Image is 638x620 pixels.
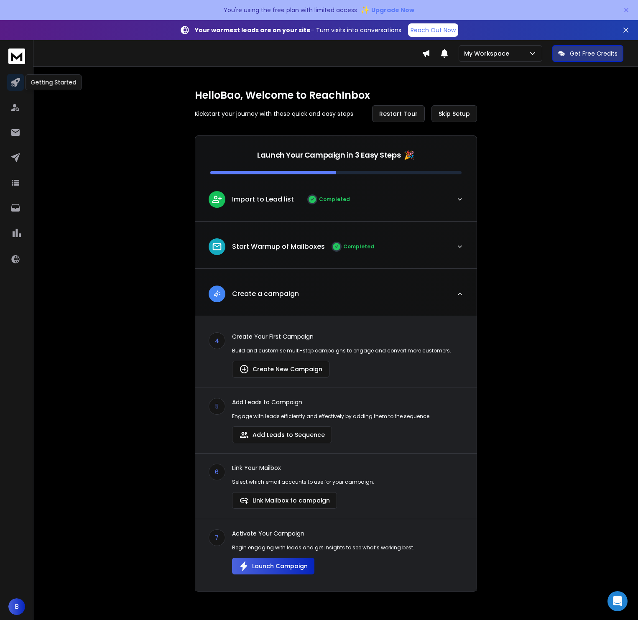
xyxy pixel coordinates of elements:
[212,194,222,204] img: lead
[209,332,225,349] div: 4
[8,598,25,615] button: B
[195,184,477,221] button: leadImport to Lead listCompleted
[209,529,225,546] div: 7
[232,289,299,299] p: Create a campaign
[431,105,477,122] button: Skip Setup
[195,26,401,34] p: – Turn visits into conversations
[607,591,628,611] div: Open Intercom Messenger
[224,6,357,14] p: You're using the free plan with limited access
[360,4,370,16] span: ✨
[319,196,350,203] p: Completed
[232,529,414,538] p: Activate Your Campaign
[232,242,325,252] p: Start Warmup of Mailboxes
[439,110,470,118] span: Skip Setup
[464,49,513,58] p: My Workspace
[232,544,414,551] p: Begin engaging with leads and get insights to see what’s working best.
[195,232,477,268] button: leadStart Warmup of MailboxesCompleted
[195,89,477,102] h1: Hello Bao , Welcome to ReachInbox
[232,361,329,378] button: Create New Campaign
[239,364,249,374] img: lead
[209,464,225,480] div: 6
[232,464,374,472] p: Link Your Mailbox
[371,6,414,14] span: Upgrade Now
[232,347,451,354] p: Build and customise multi-step campaigns to engage and convert more customers.
[212,288,222,299] img: lead
[232,558,314,574] button: Launch Campaign
[232,194,294,204] p: Import to Lead list
[232,398,431,406] p: Add Leads to Campaign
[195,316,477,591] div: leadCreate a campaign
[232,413,431,420] p: Engage with leads efficiently and effectively by adding them to the sequence.
[26,74,82,90] div: Getting Started
[257,149,401,161] p: Launch Your Campaign in 3 Easy Steps
[232,332,451,341] p: Create Your First Campaign
[372,105,425,122] button: Restart Tour
[195,26,311,34] strong: Your warmest leads are on your site
[195,110,353,118] p: Kickstart your journey with these quick and easy steps
[195,279,477,316] button: leadCreate a campaign
[343,243,374,250] p: Completed
[360,2,414,18] button: ✨Upgrade Now
[552,45,623,62] button: Get Free Credits
[209,398,225,415] div: 5
[212,241,222,252] img: lead
[232,492,337,509] button: Link Mailbox to campaign
[570,49,618,58] p: Get Free Credits
[8,48,25,64] img: logo
[232,426,332,443] button: Add Leads to Sequence
[404,149,414,161] span: 🎉
[232,479,374,485] p: Select which email accounts to use for your campaign.
[411,26,456,34] p: Reach Out Now
[408,23,458,37] a: Reach Out Now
